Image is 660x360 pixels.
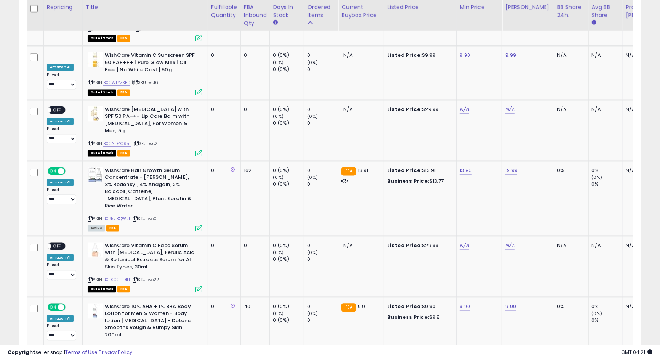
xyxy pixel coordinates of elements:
a: N/A [505,106,514,113]
div: 0 [307,181,338,188]
span: 13.91 [358,167,368,174]
div: 0 [211,167,235,174]
span: N/A [343,106,352,113]
div: $9.90 [387,303,450,310]
b: WishCare Hair Growth Serum Concentrate - [PERSON_NAME], 3% Redensyl, 4% Anagain, 2% Baicapil, Caf... [105,167,197,211]
a: N/A [460,242,469,249]
div: ASIN: [88,106,202,156]
div: 40 [244,303,264,310]
b: WishCare 10% AHA + 1% BHA Body Lotion for Men & Women - Body lotion [MEDICAL_DATA] - Detans, Smoo... [105,303,197,341]
img: 31KAb1m0ieL._SL40_.jpg [88,242,103,257]
div: 0 [307,106,338,113]
div: 0 [307,242,338,249]
div: [PERSON_NAME] [505,3,551,11]
div: 0% [557,303,583,310]
div: 0 [244,106,264,113]
div: 0 [244,52,264,59]
div: N/A [557,242,583,249]
span: OFF [51,243,63,249]
span: | SKU: wc22 [131,276,159,283]
span: All listings that are currently out of stock and unavailable for purchase on Amazon [88,35,116,42]
div: 0 [307,317,338,324]
div: 0 (0%) [273,52,304,59]
a: B0DGGPFD1H [103,276,130,283]
div: 0 (0%) [273,181,304,188]
div: 0 [307,303,338,310]
div: 0 [307,66,338,73]
div: Amazon AI [47,179,74,186]
div: Preset: [47,72,77,89]
div: 0% [592,181,623,188]
div: Preset: [47,323,77,340]
span: FBA [117,286,130,292]
b: Business Price: [387,177,429,185]
img: 4150OTCzbML._SL40_.jpg [88,167,103,182]
small: (0%) [273,249,284,256]
div: Amazon AI [47,254,74,261]
a: 13.90 [460,167,472,174]
div: Ordered Items [307,3,335,19]
a: 19.99 [505,167,517,174]
span: OFF [64,167,77,174]
div: $29.99 [387,106,450,113]
a: 9.99 [505,51,516,59]
div: N/A [557,52,583,59]
div: Days In Stock [273,3,301,19]
a: B0CW1YZKPD [103,79,131,86]
div: N/A [557,106,583,113]
div: 0 [307,167,338,174]
div: 0 [307,120,338,127]
div: 0 (0%) [273,66,304,73]
a: 9.99 [505,303,516,310]
small: (0%) [307,249,318,256]
b: Business Price: [387,313,429,321]
div: 0 [211,303,235,310]
span: All listings that are currently out of stock and unavailable for purchase on Amazon [88,286,116,292]
span: | SKU: wc16 [132,79,159,85]
small: (0%) [307,310,318,317]
div: Amazon AI [47,315,74,322]
div: Fulfillable Quantity [211,3,237,19]
b: WishCare Vitamin C Face Serum with [MEDICAL_DATA], Ferulic Acid & Botanical Extracts Serum for Al... [105,242,197,272]
div: 0% [592,317,623,324]
div: 0 [307,256,338,263]
div: 0 [307,52,338,59]
span: 2025-09-9 04:21 GMT [621,349,652,356]
span: 9.9 [358,303,365,310]
small: FBA [341,303,356,312]
small: (0%) [592,174,602,180]
span: OFF [64,304,77,310]
div: 0 [211,52,235,59]
img: 31QZj0-ZjoL._SL40_.jpg [88,106,103,121]
span: | SKU: wc21 [133,140,159,146]
a: 9.90 [460,303,470,310]
small: (0%) [273,174,284,180]
div: N/A [592,52,617,59]
a: N/A [505,242,514,249]
span: All listings currently available for purchase on Amazon [88,225,105,231]
b: Listed Price: [387,106,422,113]
div: 0% [592,303,623,310]
a: B0B573QW21 [103,215,130,222]
div: 0 [211,242,235,249]
div: Listed Price [387,3,453,11]
a: N/A [460,106,469,113]
div: 0 [211,106,235,113]
b: Listed Price: [387,167,422,174]
div: Title [86,3,205,11]
span: FBA [117,35,130,42]
a: Privacy Policy [99,349,132,356]
div: ASIN: [88,52,202,94]
small: (0%) [273,310,284,317]
div: 0 [244,242,264,249]
div: 0 (0%) [273,120,304,127]
span: | SKU: wc01 [131,215,158,222]
div: $9.99 [387,52,450,59]
b: WishCare [MEDICAL_DATA] with SPF 50 PA+++ Lip Care Balm with [MEDICAL_DATA], For Women & Men, 5g [105,106,197,136]
div: Min Price [460,3,499,11]
div: $13.91 [387,167,450,174]
div: 0 (0%) [273,256,304,263]
b: WishCare Vitamin C Sunscreen SPF 50 PA++++ | Pure Glow Milk | Oil Free | No White Cast | 50g [105,52,197,75]
b: Listed Price: [387,51,422,59]
small: (0%) [273,113,284,119]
